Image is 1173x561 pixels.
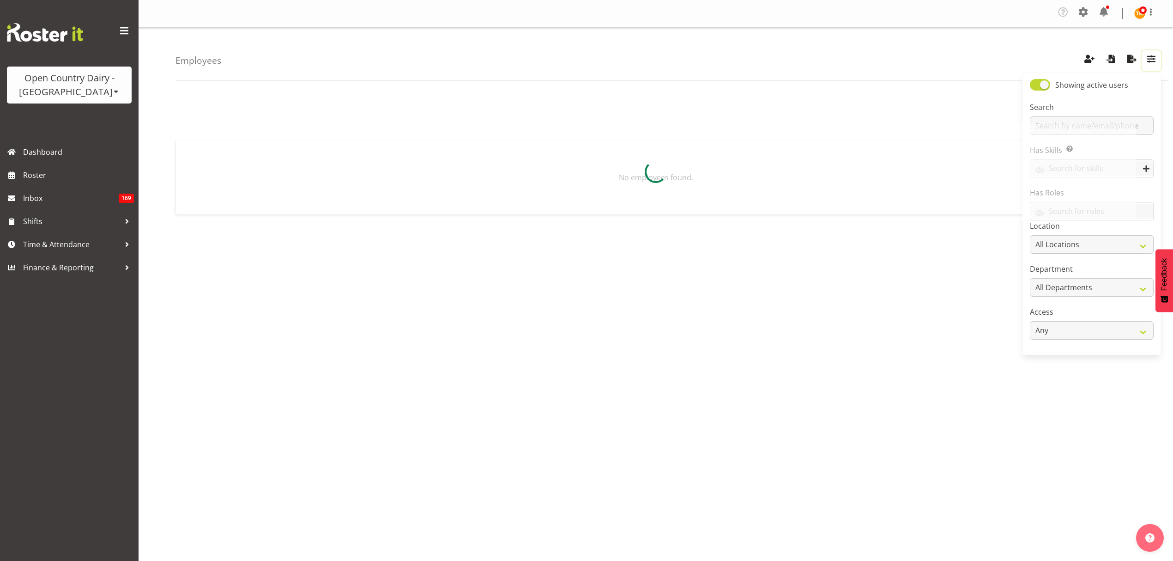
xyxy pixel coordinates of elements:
[23,145,134,159] span: Dashboard
[1080,50,1099,71] button: Create Employees
[23,168,134,182] span: Roster
[1030,263,1154,274] label: Department
[1160,258,1168,291] span: Feedback
[1030,306,1154,317] label: Access
[1055,80,1128,90] span: Showing active users
[1122,50,1142,71] button: Export Employees
[7,23,83,42] img: Rosterit website logo
[175,55,221,66] h4: Employees
[16,71,122,99] div: Open Country Dairy - [GEOGRAPHIC_DATA]
[23,191,119,205] span: Inbox
[1030,220,1154,232] label: Location
[1134,8,1145,19] img: tim-magness10922.jpg
[23,238,120,251] span: Time & Attendance
[23,214,120,228] span: Shifts
[1155,249,1173,312] button: Feedback - Show survey
[1145,533,1155,543] img: help-xxl-2.png
[119,194,134,203] span: 169
[1142,50,1161,71] button: Filter Employees
[1101,50,1120,71] button: Import Employees
[1030,102,1154,113] label: Search
[23,261,120,274] span: Finance & Reporting
[1030,116,1154,135] input: Search by name/email/phone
